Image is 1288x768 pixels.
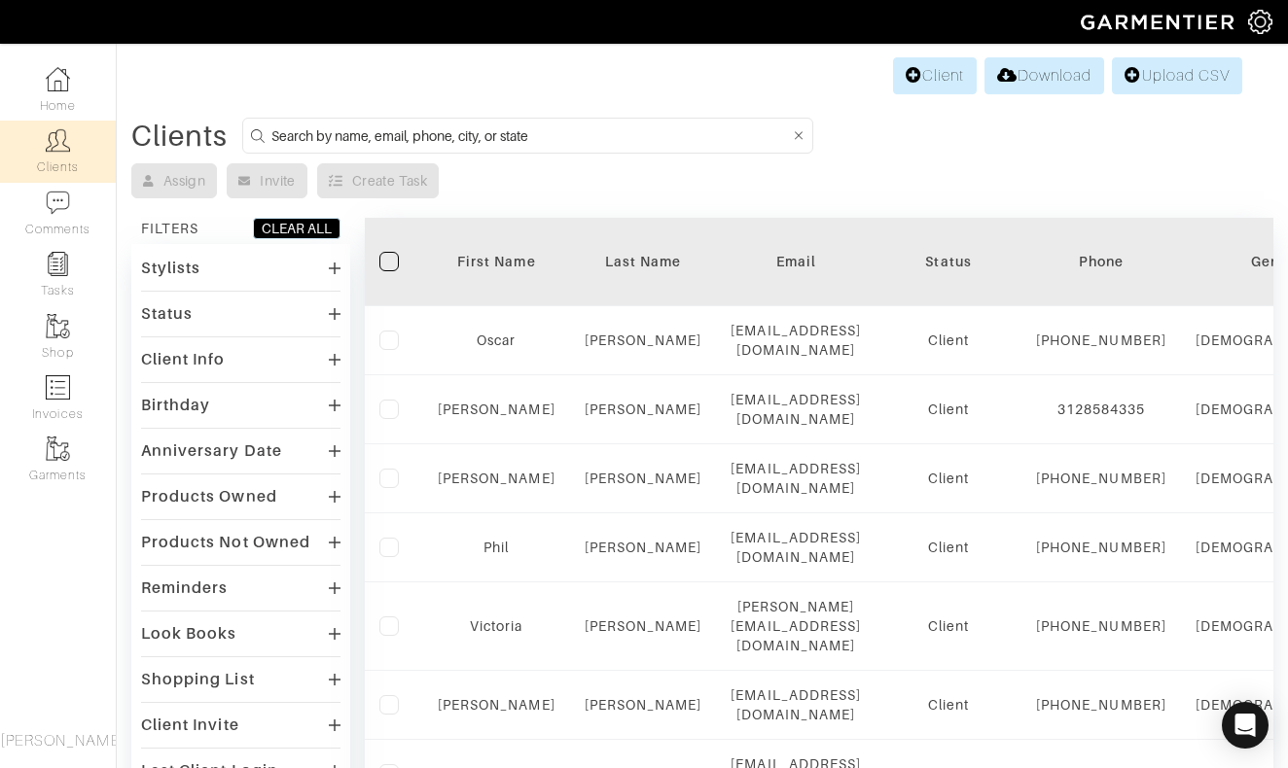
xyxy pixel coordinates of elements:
[141,259,200,278] div: Stylists
[470,618,522,634] a: Victoria
[141,350,226,369] div: Client Info
[890,616,1007,636] div: Client
[141,716,239,735] div: Client Invite
[1222,702,1269,749] div: Open Intercom Messenger
[141,578,228,598] div: Reminders
[731,459,861,498] div: [EMAIL_ADDRESS][DOMAIN_NAME]
[731,528,861,567] div: [EMAIL_ADDRESS][DOMAIN_NAME]
[131,126,228,146] div: Clients
[1248,10,1272,34] img: gear-icon-white-bd11855cb880d31180b6d7d6211b90ccbf57a29d726f0c71d8c61bd08dd39cc2.png
[141,441,282,461] div: Anniversary Date
[890,252,1007,271] div: Status
[271,123,790,148] input: Search by name, email, phone, city, or state
[1036,616,1166,636] div: [PHONE_NUMBER]
[1036,252,1166,271] div: Phone
[731,597,861,655] div: [PERSON_NAME][EMAIL_ADDRESS][DOMAIN_NAME]
[438,252,555,271] div: First Name
[570,218,717,306] th: Toggle SortBy
[1112,57,1242,94] a: Upload CSV
[890,400,1007,419] div: Client
[46,375,70,400] img: orders-icon-0abe47150d42831381b5fb84f609e132dff9fe21cb692f30cb5eec754e2cba89.png
[1036,400,1166,419] div: 3128584335
[438,471,555,486] a: [PERSON_NAME]
[585,618,702,634] a: [PERSON_NAME]
[141,533,310,552] div: Products Not Owned
[1036,469,1166,488] div: [PHONE_NUMBER]
[585,540,702,555] a: [PERSON_NAME]
[585,401,702,417] a: [PERSON_NAME]
[141,624,237,644] div: Look Books
[141,304,193,324] div: Status
[585,697,702,713] a: [PERSON_NAME]
[893,57,977,94] a: Client
[253,218,340,239] button: CLEAR ALL
[483,540,509,555] a: Phil
[731,252,861,271] div: Email
[731,321,861,360] div: [EMAIL_ADDRESS][DOMAIN_NAME]
[141,487,277,506] div: Products Owned
[585,332,702,348] a: [PERSON_NAME]
[890,331,1007,350] div: Client
[141,396,210,415] div: Birthday
[1036,331,1166,350] div: [PHONE_NUMBER]
[46,436,70,461] img: garments-icon-b7da505a4dc4fd61783c78ac3ca0ef83fa9d6f193b1c9dc38574b1d14d53ca28.png
[890,469,1007,488] div: Client
[890,538,1007,557] div: Client
[731,390,861,429] div: [EMAIL_ADDRESS][DOMAIN_NAME]
[876,218,1021,306] th: Toggle SortBy
[890,695,1007,715] div: Client
[46,128,70,153] img: clients-icon-6bae9207a08558b7cb47a8932f037763ab4055f8c8b6bfacd5dc20c3e0201464.png
[46,67,70,91] img: dashboard-icon-dbcd8f5a0b271acd01030246c82b418ddd0df26cd7fceb0bd07c9910d44c42f6.png
[46,191,70,215] img: comment-icon-a0a6a9ef722e966f86d9cbdc48e553b5cf19dbc54f86b18d962a5391bc8f6eb6.png
[1036,538,1166,557] div: [PHONE_NUMBER]
[141,670,255,689] div: Shopping List
[1071,5,1248,39] img: garmentier-logo-header-white-b43fb05a5012e4ada735d5af1a66efaba907eab6374d6393d1fbf88cb4ef424d.png
[46,252,70,276] img: reminder-icon-8004d30b9f0a5d33ae49ab947aed9ed385cf756f9e5892f1edd6e32f2345188e.png
[438,401,555,417] a: [PERSON_NAME]
[984,57,1104,94] a: Download
[141,219,198,238] div: FILTERS
[585,471,702,486] a: [PERSON_NAME]
[585,252,702,271] div: Last Name
[477,332,516,348] a: Oscar
[438,697,555,713] a: [PERSON_NAME]
[423,218,570,306] th: Toggle SortBy
[46,314,70,338] img: garments-icon-b7da505a4dc4fd61783c78ac3ca0ef83fa9d6f193b1c9dc38574b1d14d53ca28.png
[1036,695,1166,715] div: [PHONE_NUMBER]
[262,219,332,238] div: CLEAR ALL
[731,685,861,724] div: [EMAIL_ADDRESS][DOMAIN_NAME]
